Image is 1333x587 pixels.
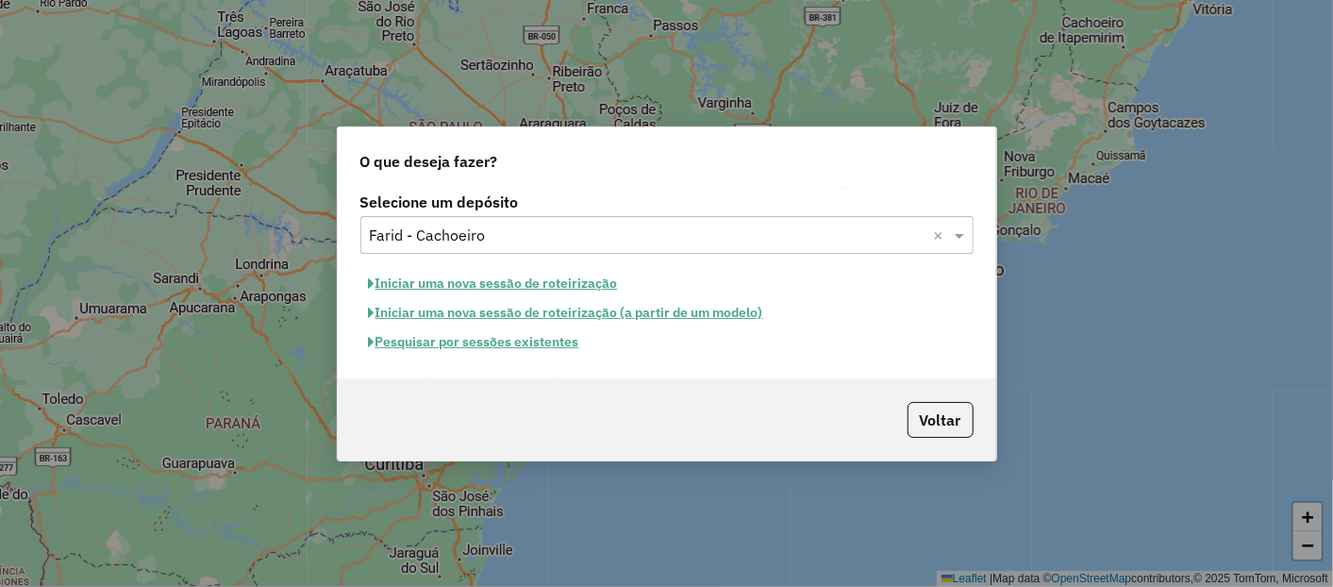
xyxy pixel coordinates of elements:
label: Selecione um depósito [360,191,974,213]
span: O que deseja fazer? [360,150,498,173]
button: Voltar [908,402,974,438]
button: Iniciar uma nova sessão de roteirização (a partir de um modelo) [360,298,772,327]
span: Clear all [934,224,950,246]
button: Iniciar uma nova sessão de roteirização [360,269,626,298]
button: Pesquisar por sessões existentes [360,327,588,357]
